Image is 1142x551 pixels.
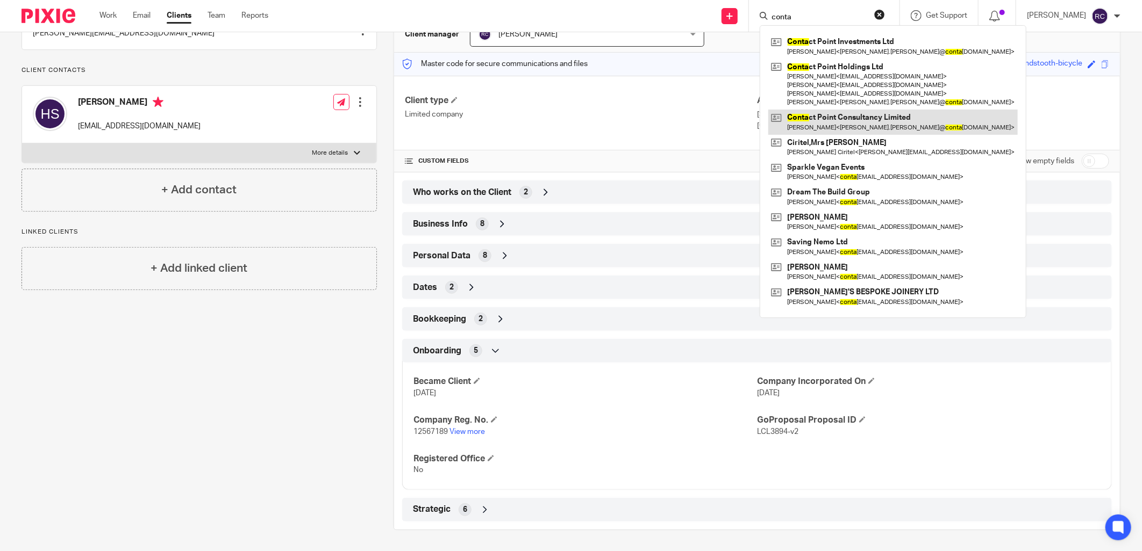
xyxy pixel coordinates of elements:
[161,182,237,198] h4: + Add contact
[449,282,454,293] span: 2
[413,466,423,474] span: No
[33,97,67,131] img: svg%3E
[413,250,470,262] span: Personal Data
[151,260,247,277] h4: + Add linked client
[757,95,1109,106] h4: Address
[413,187,511,198] span: Who works on the Client
[413,282,437,293] span: Dates
[402,59,588,69] p: Master code for secure communications and files
[405,109,757,120] p: Limited company
[479,28,491,41] img: svg%3E
[413,389,436,397] span: [DATE]
[312,149,348,157] p: More details
[22,66,377,75] p: Client contacts
[78,121,201,132] p: [EMAIL_ADDRESS][DOMAIN_NAME]
[208,10,225,21] a: Team
[874,9,885,20] button: Clear
[167,10,191,21] a: Clients
[770,13,867,23] input: Search
[926,12,967,19] span: Get Support
[405,157,757,165] h4: CUSTOM FIELDS
[480,219,484,229] span: 8
[483,250,487,261] span: 8
[413,415,757,426] h4: Company Reg. No.
[474,345,478,356] span: 5
[413,345,461,357] span: Onboarding
[99,10,117,21] a: Work
[153,97,163,107] i: Primary
[1091,8,1109,25] img: svg%3E
[524,187,528,198] span: 2
[405,29,459,40] h3: Client manager
[757,109,1109,120] p: [STREET_ADDRESS]
[22,9,75,23] img: Pixie
[413,504,451,515] span: Strategic
[413,219,468,230] span: Business Info
[78,97,201,110] h4: [PERSON_NAME]
[413,376,757,387] h4: Became Client
[757,389,780,397] span: [DATE]
[479,314,483,324] span: 2
[757,428,798,436] span: LCL3894-v2
[1012,156,1074,166] label: Show empty fields
[449,428,485,436] a: View more
[133,10,151,21] a: Email
[757,415,1101,426] h4: GoProposal Proposal ID
[413,314,466,325] span: Bookkeeping
[413,453,757,465] h4: Registered Office
[498,31,558,38] span: [PERSON_NAME]
[405,95,757,106] h4: Client type
[1027,10,1086,21] p: [PERSON_NAME]
[757,120,1109,131] p: [GEOGRAPHIC_DATA], SW6 5BL
[463,504,467,515] span: 6
[413,428,448,436] span: 12567189
[22,228,377,236] p: Linked clients
[241,10,268,21] a: Reports
[757,376,1101,387] h4: Company Incorporated On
